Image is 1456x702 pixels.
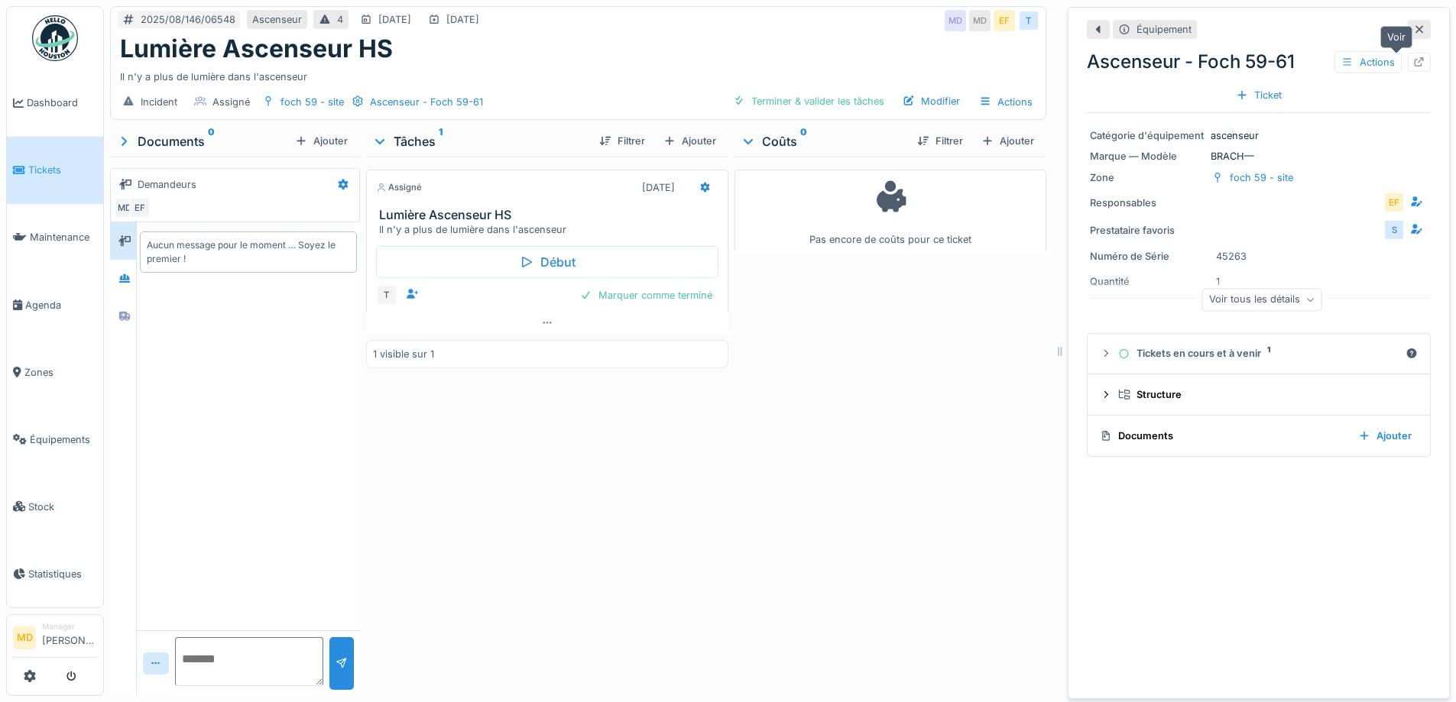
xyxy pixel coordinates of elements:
div: 1 visible sur 1 [373,347,434,361]
a: Dashboard [7,70,103,137]
a: Stock [7,473,103,540]
div: Terminer & valider les tâches [727,91,890,112]
span: Équipements [30,432,97,447]
a: Maintenance [7,204,103,271]
div: Ajouter [657,131,722,151]
div: 45263 [1216,249,1247,264]
div: Incident [141,95,177,109]
div: Coûts [741,132,905,150]
div: 1 [1216,274,1220,289]
div: BRACH — [1090,149,1428,163]
div: Manager [42,621,97,632]
h3: Lumière Ascenseur HS [379,208,722,222]
a: Agenda [7,271,103,338]
div: Assigné [212,95,250,109]
div: Tickets en cours et à venir [1118,346,1399,361]
a: MD Manager[PERSON_NAME] [13,621,97,658]
div: Responsables [1090,196,1205,210]
div: Ascenseur - Foch 59-61 [370,95,483,109]
summary: Tickets en cours et à venir1 [1094,340,1424,368]
div: MD [945,10,966,31]
div: [DATE] [446,12,479,27]
img: Badge_color-CXgf-gQk.svg [32,15,78,61]
summary: DocumentsAjouter [1094,422,1424,450]
li: MD [13,626,36,649]
div: MD [114,197,135,218]
div: Ticket [1230,85,1288,105]
div: Il n'y a plus de lumière dans l'ascenseur [379,222,722,237]
li: [PERSON_NAME] [42,621,97,654]
div: Prestataire favoris [1090,223,1205,238]
div: Modifier [897,91,966,112]
div: [DATE] [642,180,675,195]
summary: Structure [1094,380,1424,409]
div: Ajouter [975,131,1040,151]
div: Ascenseur - Foch 59-61 [1087,48,1431,76]
div: Aucun message pour le moment … Soyez le premier ! [147,238,350,266]
div: Ajouter [1352,425,1418,446]
div: Marque — Modèle [1090,149,1205,163]
div: T [376,284,397,306]
div: Ascenseur [252,12,302,27]
div: EF [1383,192,1405,213]
div: Actions [1334,51,1402,73]
span: Dashboard [27,95,97,110]
div: S [1383,219,1405,241]
div: Marquer comme terminé [574,285,718,306]
div: ascenseur [1090,128,1428,143]
span: Tickets [28,163,97,177]
div: 4 [337,12,343,27]
div: foch 59 - site [280,95,344,109]
div: EF [129,197,151,218]
div: Zone [1090,170,1205,185]
div: Demandeurs [138,177,196,192]
span: Agenda [25,298,97,312]
div: Tâches [372,132,587,150]
div: Numéro de Série [1090,249,1205,264]
div: Quantité [1090,274,1205,289]
div: Pas encore de coûts pour ce ticket [744,176,1036,247]
div: T [1018,10,1039,31]
div: Ajouter [289,131,354,151]
span: Maintenance [30,230,97,244]
div: Filtrer [911,131,969,151]
a: Zones [7,338,103,406]
div: Actions [972,91,1039,113]
div: Il n'y a plus de lumière dans l'ascenseur [120,63,1036,84]
div: [DATE] [378,12,411,27]
div: Catégorie d'équipement [1090,128,1205,143]
span: Zones [24,365,97,380]
div: Documents [1100,429,1346,443]
a: Statistiques [7,540,103,607]
span: Statistiques [28,567,97,581]
sup: 1 [439,132,443,150]
div: MD [969,10,991,31]
h1: Lumière Ascenseur HS [120,34,393,63]
div: Documents [116,132,289,150]
div: Voir [1380,26,1412,48]
div: Assigné [376,181,422,194]
div: foch 59 - site [1230,170,1293,185]
div: Structure [1118,387,1412,402]
div: Équipement [1137,22,1192,37]
div: Voir tous les détails [1202,289,1322,311]
a: Équipements [7,406,103,473]
div: EF [994,10,1015,31]
div: Filtrer [593,131,651,151]
sup: 0 [800,132,807,150]
sup: 0 [208,132,215,150]
span: Stock [28,500,97,514]
div: 2025/08/146/06548 [141,12,235,27]
a: Tickets [7,137,103,204]
div: Début [376,246,718,278]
